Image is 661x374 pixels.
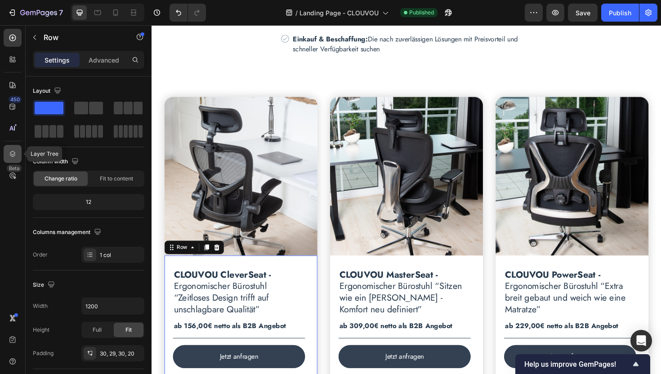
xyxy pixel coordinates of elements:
div: 1 col [100,251,142,259]
p: Jetzt anfragen [247,346,288,356]
button: <p>Jetzt anfragen</p> [22,339,162,363]
div: Height [33,326,49,334]
span: Published [409,9,434,17]
span: Full [93,326,102,334]
button: <p>Jetzt anfragen</p> [373,339,513,363]
div: Padding [33,349,54,357]
strong: CLOUVOU MasterSeat - [199,257,303,271]
button: <p>Jetzt anfragen</p> [198,339,338,363]
iframe: Design area [152,25,661,374]
button: Show survey - Help us improve GemPages! [524,359,641,369]
span: Save [576,9,590,17]
span: Landing Page - CLOUVOU [299,8,379,18]
span: Help us improve GemPages! [524,360,630,369]
div: Row [25,231,40,239]
p: Jetzt anfragen [423,346,464,356]
p: Settings [45,55,70,65]
div: Width [33,302,48,310]
button: 7 [4,4,67,22]
h2: Ergonomischer Bürostuhl “Sitzen wie ein [PERSON_NAME] - Komfort neu definiert” [198,257,338,308]
strong: ab 229,00€ netto als B2B Angebot [374,313,494,324]
p: Jetzt anfragen [72,346,113,356]
p: Advanced [89,55,119,65]
div: 30, 29, 30, 20 [100,350,142,358]
div: Publish [609,8,631,18]
strong: CLOUVOU PowerSeat - [374,257,475,271]
span: Fit [125,326,132,334]
button: Save [568,4,598,22]
span: Fit to content [100,175,133,183]
div: Size [33,279,57,291]
div: Order [33,251,48,259]
p: Row [44,32,120,43]
p: 7 [59,7,63,18]
div: Open Intercom Messenger [630,330,652,351]
div: Layout [33,85,63,97]
div: 12 [35,196,143,208]
button: Publish [601,4,639,22]
strong: ab 309,00€ netto als B2B Angebot [199,313,318,324]
div: 450 [9,96,22,103]
input: Auto [82,298,144,314]
h2: Ergonomischer Bürostuhl “Extra breit gebaut und weich wie eine Matratze” [373,257,513,308]
img: gempages_562618341747852453-e9bc160c-bff1-4686-8df8-069c9ba84755.png [189,76,351,244]
span: / [295,8,298,18]
span: Change ratio [45,175,77,183]
img: gempages_562618341747852453-b6e0b8f6-e9d0-4806-b20f-396931b12dd2.png [364,76,526,244]
div: Undo/Redo [170,4,206,22]
div: Column width [33,156,80,168]
div: Beta [7,165,22,172]
div: Columns management [33,226,103,239]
